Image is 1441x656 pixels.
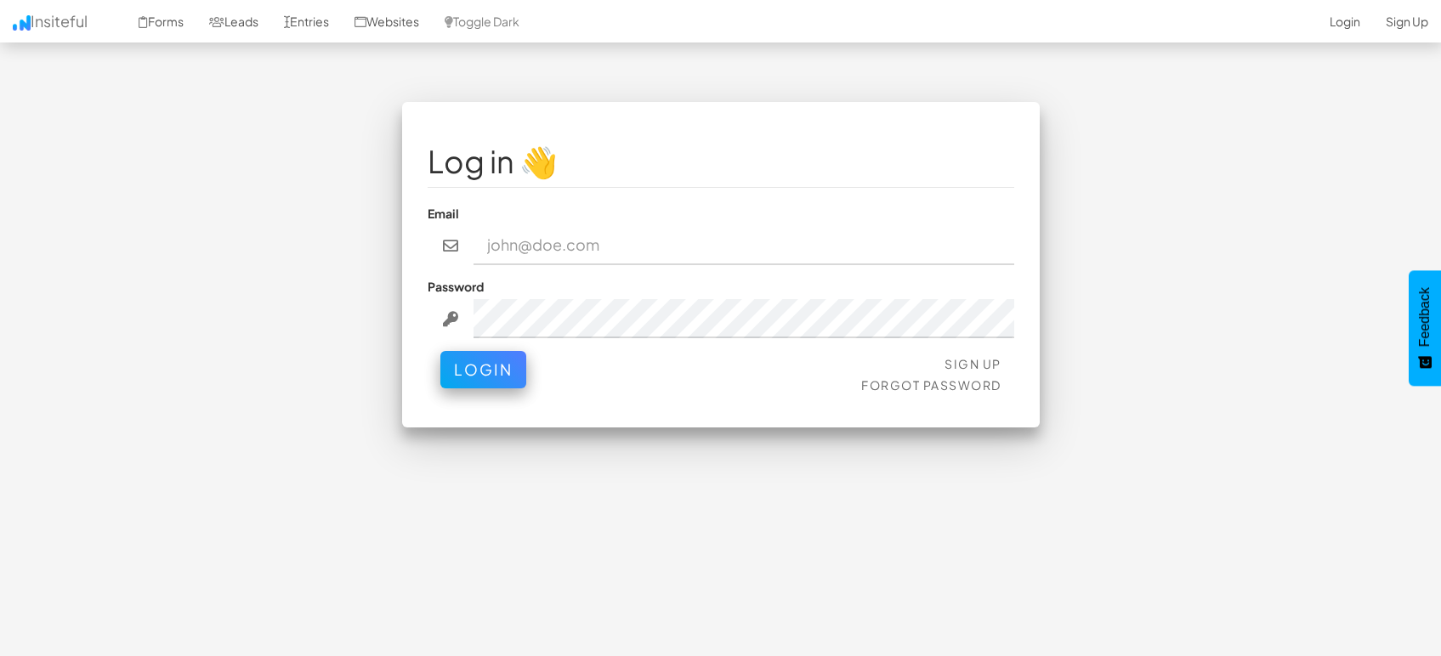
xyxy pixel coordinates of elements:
span: Feedback [1417,287,1432,347]
button: Feedback - Show survey [1409,270,1441,386]
a: Sign Up [945,356,1001,371]
label: Password [428,278,484,295]
button: Login [440,351,526,388]
h1: Log in 👋 [428,144,1014,178]
input: john@doe.com [474,226,1014,265]
label: Email [428,205,459,222]
a: Forgot Password [861,377,1001,393]
img: icon.png [13,15,31,31]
